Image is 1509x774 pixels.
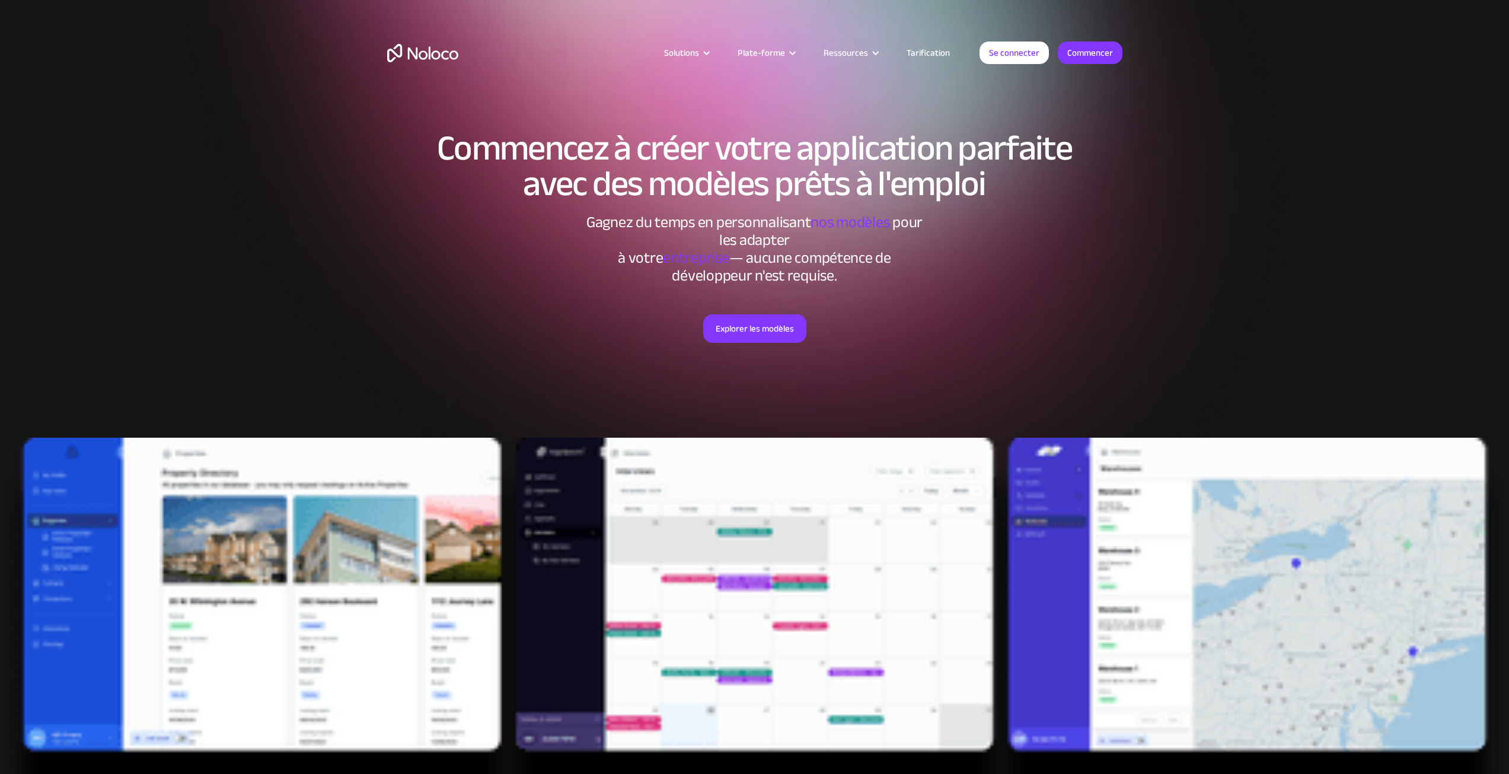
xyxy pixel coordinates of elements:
[618,243,663,272] font: à votre
[437,115,1072,181] font: Commencez à créer votre application parfaite
[649,45,723,60] div: Solutions
[723,45,809,60] div: Plate-forme
[664,44,699,61] font: Solutions
[824,44,868,61] font: Ressources
[980,42,1049,64] a: Se connecter
[738,44,785,61] font: Plate-forme
[716,320,794,337] font: Explorer les modèles
[989,44,1039,61] font: Se connecter
[809,45,892,60] div: Ressources
[892,45,965,60] a: Tarification
[1058,42,1122,64] a: Commencer
[586,208,811,237] font: Gagnez du temps en personnalisant
[523,151,986,217] font: avec des modèles prêts à l'emploi
[907,44,950,61] font: Tarification
[663,243,729,272] font: entreprise
[811,208,889,237] font: nos modèles
[387,44,458,62] a: maison
[703,314,806,343] a: Explorer les modèles
[1067,44,1113,61] font: Commencer
[672,243,891,290] font: — aucune compétence de développeur n'est requise.
[719,208,923,254] font: pour les adapter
